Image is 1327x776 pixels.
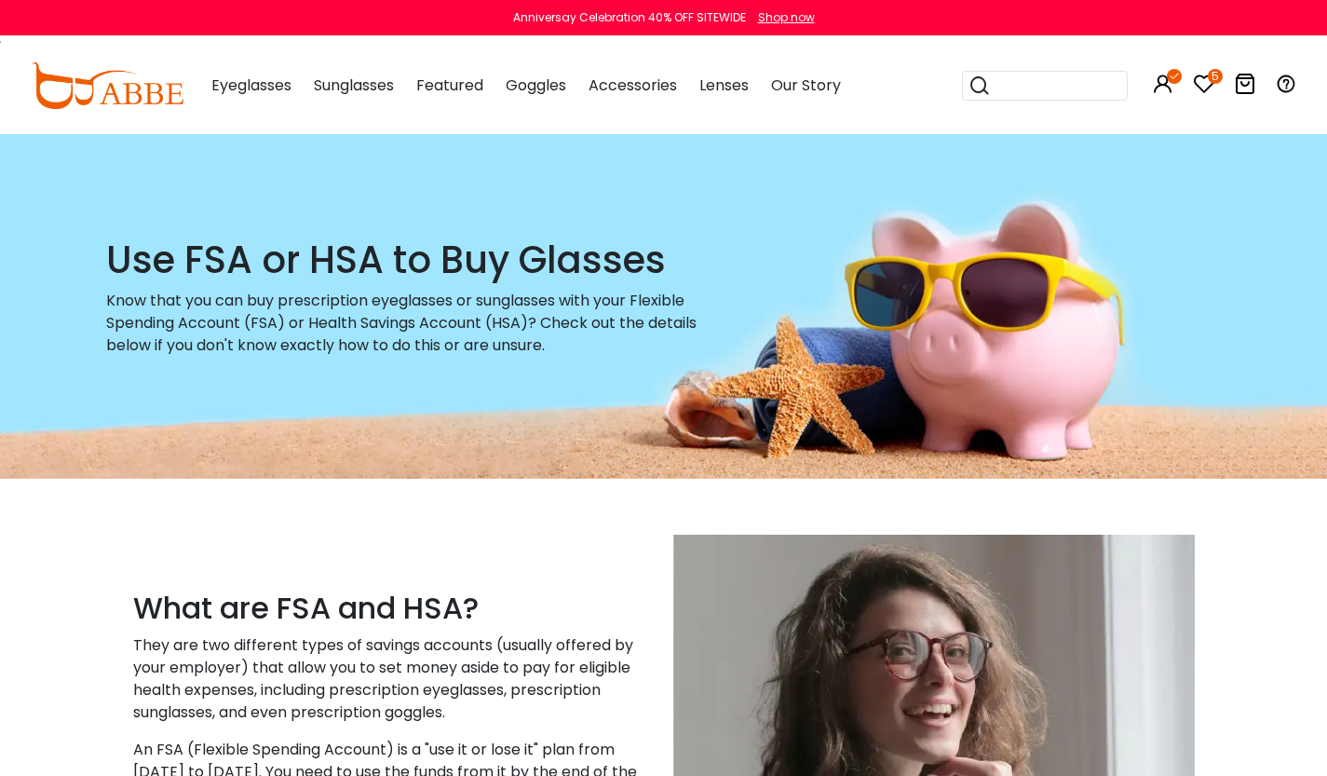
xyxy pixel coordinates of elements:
i: 5 [1208,69,1223,84]
span: Lenses [699,75,749,96]
span: Eyeglasses [211,75,291,96]
span: Featured [416,75,483,96]
div: Anniversay Celebration 40% OFF SITEWIDE [513,9,746,26]
p: They are two different types of savings accounts (usually offered by your employer) that allow yo... [133,634,655,724]
span: Accessories [589,75,677,96]
span: Our Story [771,75,841,96]
img: abbeglasses.com [31,62,183,109]
p: Know that you can buy prescription eyeglasses or sunglasses with your Flexible Spending Account (... [106,290,703,357]
a: 5 [1193,76,1215,98]
div: Shop now [758,9,815,26]
h1: Use FSA or HSA to Buy Glasses [106,238,703,282]
span: Goggles [506,75,566,96]
a: Shop now [749,9,815,25]
h2: What are FSA and HSA? [133,591,655,626]
span: Sunglasses [314,75,394,96]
